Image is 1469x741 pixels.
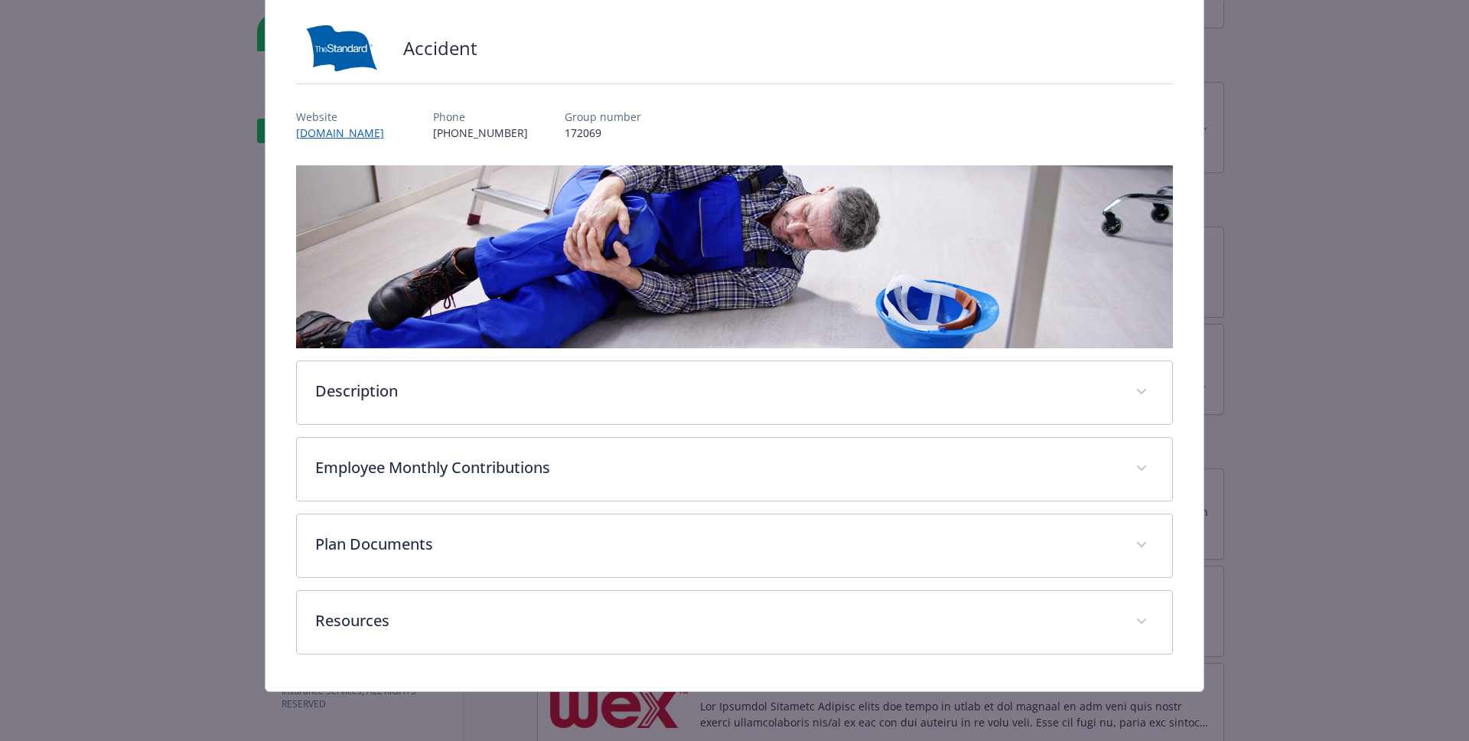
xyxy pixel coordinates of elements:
p: 172069 [565,125,641,141]
p: Group number [565,109,641,125]
h2: Accident [403,35,477,61]
div: Resources [297,591,1173,654]
p: Website [296,109,396,125]
a: [DOMAIN_NAME] [296,126,396,140]
div: Description [297,361,1173,424]
div: Plan Documents [297,514,1173,577]
p: [PHONE_NUMBER] [433,125,528,141]
img: banner [296,165,1174,348]
p: Employee Monthly Contributions [315,456,1118,479]
img: Standard Insurance Company [296,25,388,71]
p: Plan Documents [315,533,1118,556]
p: Resources [315,609,1118,632]
div: Employee Monthly Contributions [297,438,1173,501]
p: Phone [433,109,528,125]
p: Description [315,380,1118,403]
